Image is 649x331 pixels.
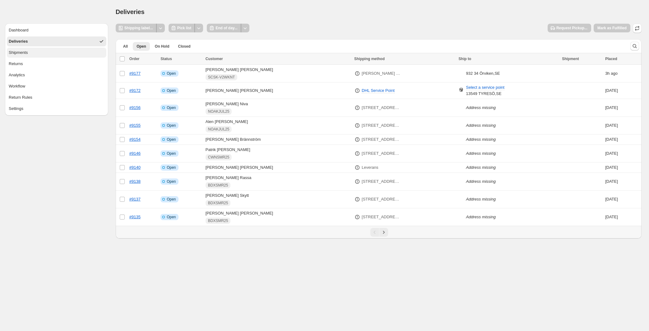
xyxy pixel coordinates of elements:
i: Address missing [466,137,496,142]
i: Address missing [466,105,496,110]
button: [PERSON_NAME] - Ombud, Bilisten Skelleftehamn (3.2 km) [358,69,404,78]
button: [STREET_ADDRESS] [358,103,404,113]
span: Shipment [562,57,579,61]
time: Sunday, September 21, 2025 at 9:10:32 AM [605,137,618,142]
td: Alen [PERSON_NAME] [204,117,352,135]
span: Return Rules [9,94,32,101]
time: Friday, September 12, 2025 at 8:13:50 AM [605,179,618,184]
span: Settings [9,106,23,112]
span: Open [167,105,176,110]
time: Saturday, September 13, 2025 at 2:42:06 PM [605,165,618,170]
time: Tuesday, September 23, 2025 at 10:04:04 AM [605,105,618,110]
p: [STREET_ADDRESS] [362,122,401,129]
span: On Hold [155,44,169,49]
i: Address missing [466,123,496,128]
a: #9155 [129,123,141,128]
span: Closed [178,44,191,49]
a: #9140 [129,165,141,170]
time: Wednesday, September 10, 2025 at 8:14:17 AM [605,215,618,219]
td: Patrik [PERSON_NAME] [204,145,352,163]
button: DHL Service Point [358,86,398,96]
div: 932 34 Örviken , SE [466,70,500,77]
td: [PERSON_NAME] [PERSON_NAME] [204,65,352,83]
span: Open [137,44,146,49]
span: Placed [605,57,617,61]
span: DHL Service Point [362,88,395,93]
a: #9137 [129,197,141,201]
p: [PERSON_NAME] - Ombud, Bilisten Skelleftehamn (3.2 km) [362,70,401,77]
i: Address missing [466,179,496,184]
i: Address missing [466,215,496,219]
span: Select a service point [466,85,505,90]
span: BDXSMR25 [208,201,228,206]
span: BDXSMR25 [208,218,228,223]
button: Select a service point [462,83,508,92]
button: [STREET_ADDRESS] [358,212,404,222]
span: NOAKJUL25 [208,127,229,132]
span: Analytics [9,72,25,78]
button: Next [379,228,388,237]
time: Monday, September 22, 2025 at 7:13:54 PM [605,123,618,128]
span: Dashboard [9,27,29,33]
span: Open [167,165,176,170]
span: All [123,44,128,49]
a: #9146 [129,151,141,156]
a: #9177 [129,71,141,76]
span: Status [160,57,172,61]
span: Open [167,71,176,76]
button: Dashboard [7,25,106,35]
span: Open [167,88,176,93]
td: [PERSON_NAME] [PERSON_NAME] [204,83,352,99]
a: #9154 [129,137,141,142]
span: CWNSMR25 [208,155,229,160]
td: [PERSON_NAME] [PERSON_NAME] [204,208,352,226]
button: [STREET_ADDRESS] [358,135,404,144]
button: Shipments [7,48,106,58]
span: Deliveries [9,38,28,45]
span: Shipments [9,50,28,56]
td: [PERSON_NAME] Rassa [204,173,352,191]
button: Return Rules [7,92,106,102]
button: [STREET_ADDRESS] [358,121,404,130]
span: Returns [9,61,23,67]
span: Deliveries [116,8,145,15]
button: [STREET_ADDRESS] [358,149,404,158]
button: Deliveries [7,36,106,46]
button: Search and filter results [630,42,639,50]
span: Open [167,151,176,156]
button: Workflow [7,81,106,91]
time: Thursday, September 11, 2025 at 6:19:17 PM [605,197,618,201]
td: ago [603,65,642,83]
p: [STREET_ADDRESS] [362,150,401,157]
td: [PERSON_NAME] Brännström [204,135,352,145]
p: Leverans [362,164,378,171]
button: Settings [7,104,106,114]
p: [STREET_ADDRESS] [362,214,401,220]
button: Returns [7,59,106,69]
button: Leverans [358,163,382,173]
span: Open [167,215,176,220]
time: Wednesday, October 1, 2025 at 11:47:40 AM [605,88,618,93]
td: [PERSON_NAME] Skytt [204,191,352,208]
span: Workflow [9,83,25,89]
td: [PERSON_NAME] Niva [204,99,352,117]
span: Ship to [459,57,471,61]
p: [STREET_ADDRESS] [362,136,401,143]
a: #9172 [129,88,141,93]
i: Address missing [466,165,496,170]
time: Monday, October 6, 2025 at 11:48:09 AM [605,71,610,76]
a: #9156 [129,105,141,110]
span: Open [167,137,176,142]
button: [STREET_ADDRESS] [358,177,404,187]
nav: Pagination [116,226,642,239]
i: Address missing [466,197,496,201]
time: Monday, September 15, 2025 at 8:14:19 AM [605,151,618,156]
span: Open [167,179,176,184]
p: [STREET_ADDRESS] [362,178,401,185]
span: Customer [206,57,223,61]
span: SCSK-V2WKNT [208,75,235,80]
i: Address missing [466,151,496,156]
span: BDXSMR25 [208,183,228,188]
button: [STREET_ADDRESS] [358,194,404,204]
span: Open [167,123,176,128]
